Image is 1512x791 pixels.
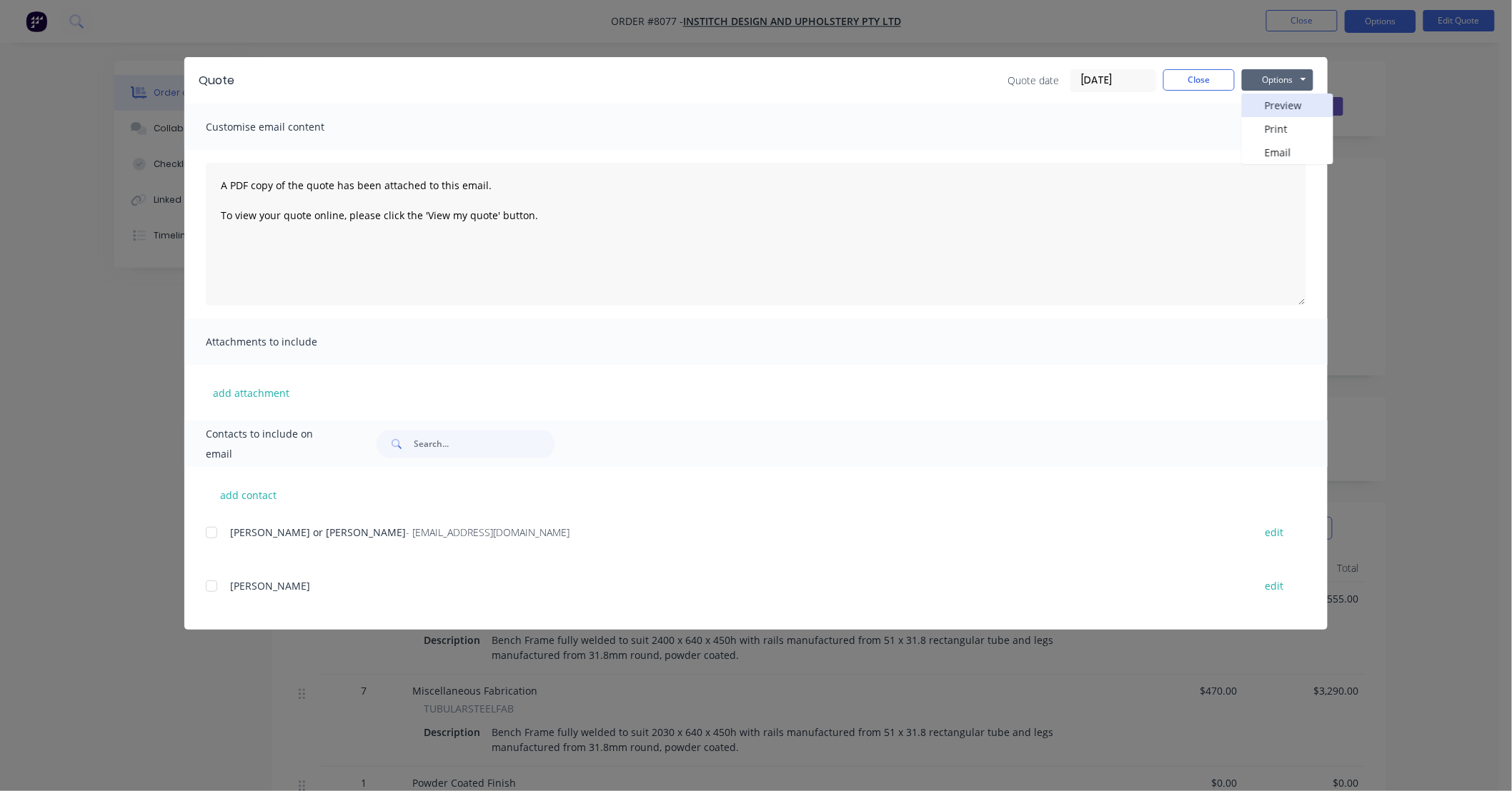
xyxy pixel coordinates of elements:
span: [PERSON_NAME] [230,579,310,593]
button: edit [1257,523,1293,542]
span: - [EMAIL_ADDRESS][DOMAIN_NAME] [406,525,570,539]
span: [PERSON_NAME] or [PERSON_NAME] [230,525,406,539]
button: Close [1163,69,1235,91]
button: Print [1242,117,1333,141]
button: Preview [1242,94,1333,117]
textarea: A PDF copy of the quote has been attached to this email. To view your quote online, please click ... [206,163,1306,306]
button: add contact [206,484,292,505]
button: Email [1242,141,1333,164]
button: edit [1257,576,1293,595]
div: Quote [199,72,234,89]
span: Customise email content [206,117,363,137]
span: Contacts to include on email [206,424,341,464]
button: add attachment [206,382,297,403]
button: Options [1242,69,1313,91]
span: Attachments to include [206,332,363,352]
span: Quote date [1008,73,1059,88]
input: Search... [414,430,555,458]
